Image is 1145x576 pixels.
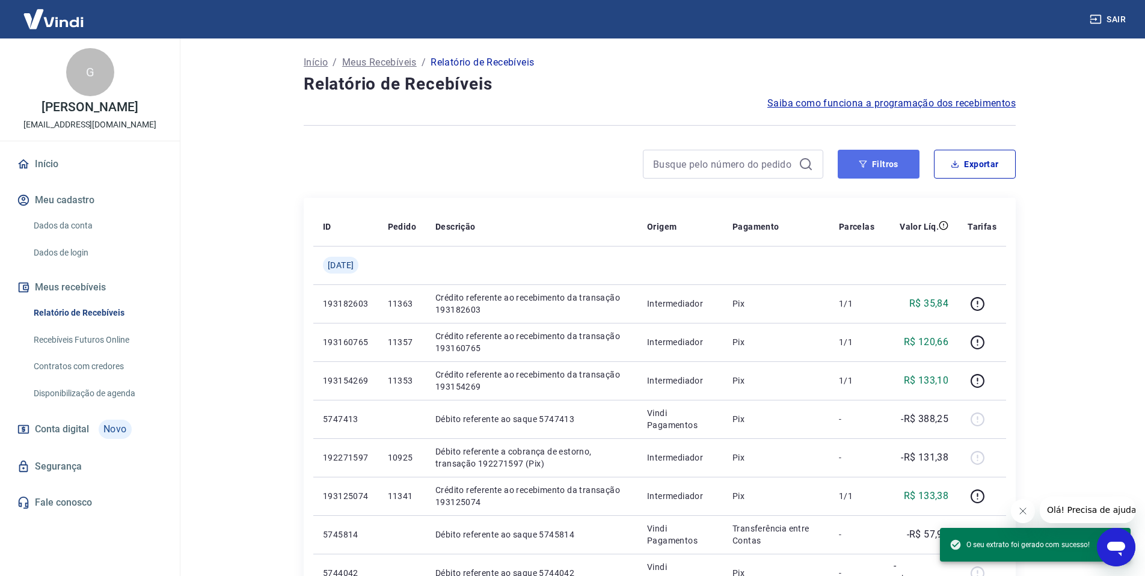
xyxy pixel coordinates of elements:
[901,412,948,426] p: -R$ 388,25
[653,155,794,173] input: Busque pelo número do pedido
[435,446,628,470] p: Débito referente a cobrança de estorno, transação 192271597 (Pix)
[647,375,713,387] p: Intermediador
[904,489,949,503] p: R$ 133,38
[304,55,328,70] a: Início
[333,55,337,70] p: /
[435,330,628,354] p: Crédito referente ao recebimento da transação 193160765
[422,55,426,70] p: /
[909,296,948,311] p: R$ 35,84
[647,490,713,502] p: Intermediador
[950,539,1090,551] span: O seu extrato foi gerado com sucesso!
[435,221,476,233] p: Descrição
[647,407,713,431] p: Vindi Pagamentos
[29,381,165,406] a: Disponibilização de agenda
[647,221,677,233] p: Origem
[968,221,996,233] p: Tarifas
[900,221,939,233] p: Valor Líq.
[732,452,820,464] p: Pix
[342,55,417,70] a: Meus Recebíveis
[23,118,156,131] p: [EMAIL_ADDRESS][DOMAIN_NAME]
[388,336,416,348] p: 11357
[323,375,369,387] p: 193154269
[323,529,369,541] p: 5745814
[839,375,874,387] p: 1/1
[907,527,949,542] p: -R$ 57,91
[732,522,820,547] p: Transferência entre Contas
[647,298,713,310] p: Intermediador
[323,336,369,348] p: 193160765
[839,490,874,502] p: 1/1
[14,1,93,37] img: Vindi
[35,421,89,438] span: Conta digital
[1097,528,1135,566] iframe: Botão para abrir a janela de mensagens
[14,187,165,213] button: Meu cadastro
[66,48,114,96] div: G
[732,490,820,502] p: Pix
[388,452,416,464] p: 10925
[839,336,874,348] p: 1/1
[323,452,369,464] p: 192271597
[839,529,874,541] p: -
[839,221,874,233] p: Parcelas
[323,221,331,233] p: ID
[388,375,416,387] p: 11353
[732,375,820,387] p: Pix
[839,298,874,310] p: 1/1
[647,522,713,547] p: Vindi Pagamentos
[732,298,820,310] p: Pix
[839,452,874,464] p: -
[647,452,713,464] p: Intermediador
[732,336,820,348] p: Pix
[14,415,165,444] a: Conta digitalNovo
[732,413,820,425] p: Pix
[323,298,369,310] p: 193182603
[1087,8,1131,31] button: Sair
[29,213,165,238] a: Dados da conta
[29,328,165,352] a: Recebíveis Futuros Online
[435,413,628,425] p: Débito referente ao saque 5747413
[435,529,628,541] p: Débito referente ao saque 5745814
[901,450,948,465] p: -R$ 131,38
[29,354,165,379] a: Contratos com credores
[14,151,165,177] a: Início
[7,8,101,18] span: Olá! Precisa de ajuda?
[328,259,354,271] span: [DATE]
[1011,499,1035,523] iframe: Fechar mensagem
[1040,497,1135,523] iframe: Mensagem da empresa
[934,150,1016,179] button: Exportar
[323,490,369,502] p: 193125074
[435,369,628,393] p: Crédito referente ao recebimento da transação 193154269
[838,150,919,179] button: Filtros
[304,72,1016,96] h4: Relatório de Recebíveis
[647,336,713,348] p: Intermediador
[29,301,165,325] a: Relatório de Recebíveis
[323,413,369,425] p: 5747413
[99,420,132,439] span: Novo
[839,413,874,425] p: -
[14,489,165,516] a: Fale conosco
[14,453,165,480] a: Segurança
[767,96,1016,111] a: Saiba como funciona a programação dos recebimentos
[904,335,949,349] p: R$ 120,66
[14,274,165,301] button: Meus recebíveis
[435,484,628,508] p: Crédito referente ao recebimento da transação 193125074
[41,101,138,114] p: [PERSON_NAME]
[431,55,534,70] p: Relatório de Recebíveis
[904,373,949,388] p: R$ 133,10
[388,490,416,502] p: 11341
[29,241,165,265] a: Dados de login
[435,292,628,316] p: Crédito referente ao recebimento da transação 193182603
[732,221,779,233] p: Pagamento
[388,298,416,310] p: 11363
[388,221,416,233] p: Pedido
